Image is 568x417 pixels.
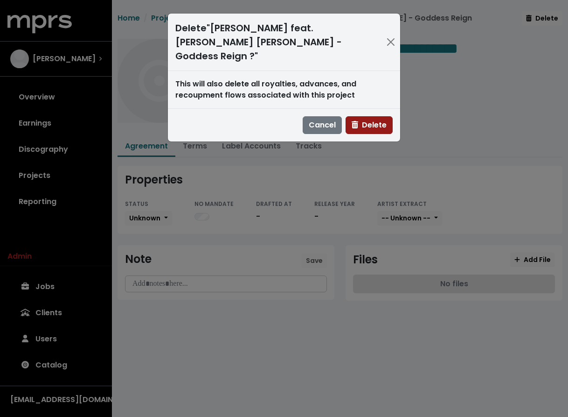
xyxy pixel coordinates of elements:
[309,120,336,130] span: Cancel
[352,120,387,130] span: Delete
[303,116,342,134] button: Cancel
[175,21,385,63] div: Delete "[PERSON_NAME] feat. [PERSON_NAME] [PERSON_NAME] - Goddess Reign ?"
[168,71,400,108] div: This will also delete all royalties, advances, and recoupment flows associated with this project
[346,116,393,134] button: Delete
[385,35,396,49] button: Close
